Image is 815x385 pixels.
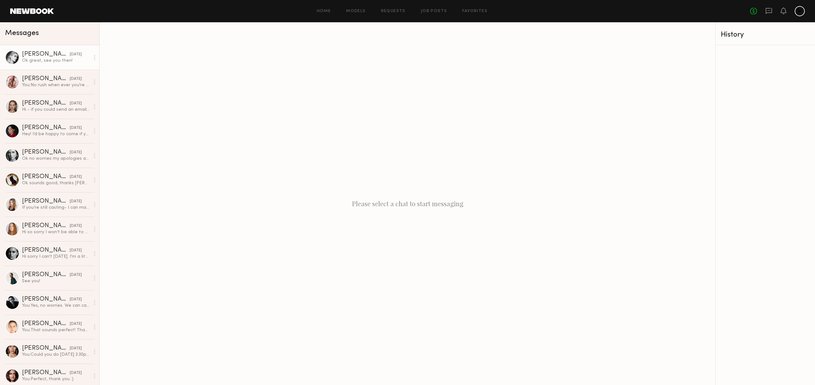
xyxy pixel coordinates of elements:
div: [DATE] [70,272,82,278]
div: Please select a chat to start messaging [100,22,715,385]
div: [DATE] [70,125,82,131]
div: If you’re still casting- I can make time to come [DATE]? [22,205,90,211]
div: [DATE] [70,370,82,376]
div: Hi so sorry I won’t be able to make it [DATE]. I had something come up. [22,229,90,235]
div: [PERSON_NAME] [22,100,70,107]
div: [DATE] [70,52,82,58]
a: Models [346,9,365,13]
a: Job Posts [421,9,447,13]
div: [PERSON_NAME] [22,76,70,82]
div: You: Could you do [DATE] 3:30pm? [22,352,90,358]
div: Ok no worries my apologies again! Work took longer than expected… Let’s stay in touch and thank y... [22,156,90,162]
div: [PERSON_NAME] [22,125,70,131]
div: [DATE] [70,248,82,254]
div: [DATE] [70,346,82,352]
a: Home [317,9,331,13]
div: [DATE] [70,321,82,327]
div: Ok great, see you then! [22,58,90,64]
div: [PERSON_NAME] [22,149,70,156]
div: [PERSON_NAME] [22,247,70,254]
div: You: That sounds perfect! Thank you :) [22,327,90,333]
div: [PERSON_NAME] [22,51,70,58]
div: [DATE] [70,174,82,180]
div: [PERSON_NAME] [22,321,70,327]
div: Hi sorry I can't [DATE]. I'm a little under the weather [DATE] [22,254,90,260]
div: [PERSON_NAME] [22,174,70,180]
div: [DATE] [70,101,82,107]
div: Hey! I’d be happy to come if you contact my agent [PERSON_NAME][EMAIL_ADDRESS][DOMAIN_NAME] [22,131,90,137]
div: History [721,31,810,38]
div: [PERSON_NAME] [22,370,70,376]
div: [PERSON_NAME] [22,272,70,278]
div: [DATE] [70,199,82,205]
div: You: Perfect, thank you :) [22,376,90,382]
div: Hi - if you could send an email to [PERSON_NAME][EMAIL_ADDRESS][DOMAIN_NAME] she can set up a tim... [22,107,90,113]
div: See you! [22,278,90,284]
div: [PERSON_NAME] [22,296,70,303]
div: [DATE] [70,223,82,229]
div: [DATE] [70,76,82,82]
div: [PERSON_NAME] [22,223,70,229]
a: Favorites [462,9,487,13]
div: [DATE] [70,150,82,156]
span: Messages [5,30,39,37]
div: [PERSON_NAME] [22,345,70,352]
a: Requests [381,9,406,13]
div: You: Yes, no worries. We can call you on the next casting. Thank you for the message. [22,303,90,309]
div: [DATE] [70,297,82,303]
div: [PERSON_NAME] [22,198,70,205]
div: You: No rush when ever you're available I wiud like to have you come in person if possible [22,82,90,88]
div: Ok sounds good, thanks [PERSON_NAME]!! [22,180,90,186]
